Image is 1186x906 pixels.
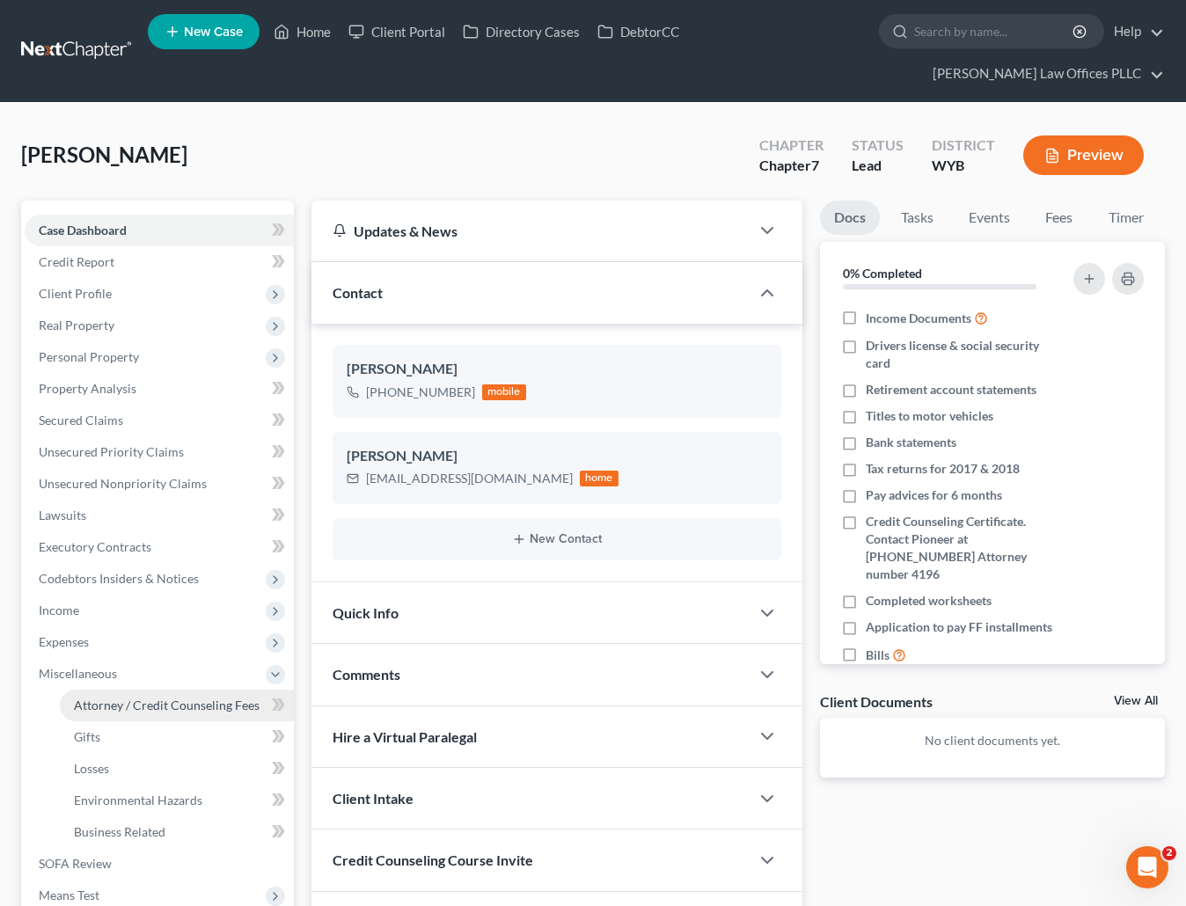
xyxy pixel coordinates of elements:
[589,16,688,47] a: DebtorCC
[866,337,1064,372] span: Drivers license & social security card
[39,318,114,332] span: Real Property
[74,698,260,712] span: Attorney / Credit Counseling Fees
[39,508,86,522] span: Lawsuits
[25,500,294,531] a: Lawsuits
[347,359,767,380] div: [PERSON_NAME]
[39,571,199,586] span: Codebtors Insiders & Notices
[366,470,573,487] div: [EMAIL_ADDRESS][DOMAIN_NAME]
[580,471,619,486] div: home
[866,310,971,327] span: Income Documents
[25,215,294,246] a: Case Dashboard
[333,604,399,621] span: Quick Info
[333,790,414,807] span: Client Intake
[852,135,904,156] div: Status
[820,692,933,711] div: Client Documents
[924,58,1164,90] a: [PERSON_NAME] Law Offices PLLC
[39,888,99,902] span: Means Test
[866,381,1036,398] span: Retirement account statements
[333,284,383,301] span: Contact
[759,135,824,156] div: Chapter
[866,513,1064,583] span: Credit Counseling Certificate. Contact Pioneer at [PHONE_NUMBER] Attorney number 4196
[333,666,400,683] span: Comments
[834,732,1152,749] p: No client documents yet.
[454,16,589,47] a: Directory Cases
[60,816,294,848] a: Business Related
[74,824,165,839] span: Business Related
[74,761,109,776] span: Losses
[340,16,454,47] a: Client Portal
[955,201,1024,235] a: Events
[866,486,1002,504] span: Pay advices for 6 months
[852,156,904,176] div: Lead
[347,446,767,467] div: [PERSON_NAME]
[25,468,294,500] a: Unsecured Nonpriority Claims
[25,848,294,880] a: SOFA Review
[932,135,995,156] div: District
[39,444,184,459] span: Unsecured Priority Claims
[60,753,294,785] a: Losses
[1162,846,1176,860] span: 2
[1105,16,1164,47] a: Help
[843,266,922,281] strong: 0% Completed
[759,156,824,176] div: Chapter
[887,201,948,235] a: Tasks
[866,592,992,610] span: Completed worksheets
[25,405,294,436] a: Secured Claims
[347,532,767,546] button: New Contact
[39,634,89,649] span: Expenses
[60,785,294,816] a: Environmental Hazards
[39,381,136,396] span: Property Analysis
[866,434,956,451] span: Bank statements
[866,647,889,664] span: Bills
[39,856,112,871] span: SOFA Review
[25,436,294,468] a: Unsecured Priority Claims
[1126,846,1168,888] iframe: Intercom live chat
[74,793,202,807] span: Environmental Hazards
[1031,201,1087,235] a: Fees
[39,413,123,427] span: Secured Claims
[184,26,243,39] span: New Case
[811,157,819,173] span: 7
[932,156,995,176] div: WYB
[482,384,526,400] div: mobile
[1114,695,1158,707] a: View All
[866,460,1020,478] span: Tax returns for 2017 & 2018
[39,539,151,554] span: Executory Contracts
[21,142,187,167] span: [PERSON_NAME]
[1023,135,1144,175] button: Preview
[39,476,207,491] span: Unsecured Nonpriority Claims
[333,728,477,745] span: Hire a Virtual Paralegal
[74,729,100,744] span: Gifts
[366,384,475,401] div: [PHONE_NUMBER]
[333,851,533,868] span: Credit Counseling Course Invite
[39,603,79,617] span: Income
[866,618,1052,636] span: Application to pay FF installments
[25,373,294,405] a: Property Analysis
[39,286,112,301] span: Client Profile
[60,690,294,721] a: Attorney / Credit Counseling Fees
[39,223,127,237] span: Case Dashboard
[1094,201,1158,235] a: Timer
[866,407,993,425] span: Titles to motor vehicles
[265,16,340,47] a: Home
[60,721,294,753] a: Gifts
[39,349,139,364] span: Personal Property
[333,222,728,240] div: Updates & News
[914,15,1075,47] input: Search by name...
[25,246,294,278] a: Credit Report
[25,531,294,563] a: Executory Contracts
[39,254,114,269] span: Credit Report
[39,666,117,681] span: Miscellaneous
[820,201,880,235] a: Docs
